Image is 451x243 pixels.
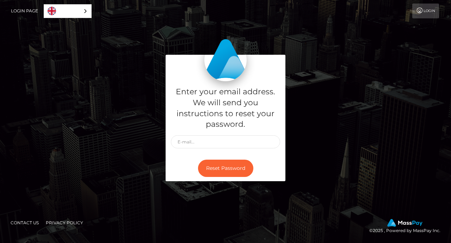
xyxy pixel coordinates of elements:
[8,217,42,228] a: Contact Us
[171,87,280,130] h5: Enter your email address. We will send you instructions to reset your password.
[171,135,280,148] input: E-mail...
[44,4,92,18] div: Language
[44,4,92,18] aside: Language selected: English
[43,217,86,228] a: Privacy Policy
[44,5,91,18] a: English
[204,39,247,81] img: MassPay Login
[11,4,38,18] a: Login Page
[387,219,422,227] img: MassPay
[412,4,439,18] a: Login
[369,219,446,235] div: © 2025 , Powered by MassPay Inc.
[198,160,253,177] button: Reset Password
